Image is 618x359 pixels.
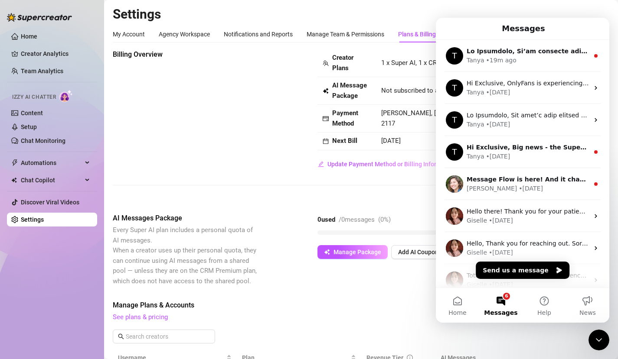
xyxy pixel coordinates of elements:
span: Manage Package [334,249,381,256]
div: My Account [113,29,145,39]
h2: Settings [113,6,609,23]
strong: Payment Method [332,109,358,127]
button: Update Payment Method or Billing Information [317,157,456,171]
span: Home [13,292,30,298]
button: Send us a message [40,244,134,261]
div: Tanya [31,134,49,143]
span: calendar [323,138,329,144]
strong: AI Message Package [332,81,367,100]
div: • [DATE] [50,70,75,79]
div: Tanya [31,102,49,111]
img: AI Chatter [59,90,73,102]
div: Agency Workspace [159,29,210,39]
img: Chat Copilot [11,177,17,183]
img: Profile image for Giselle [10,222,27,239]
span: Add AI Coupon [398,249,438,256]
button: News [130,270,173,305]
div: • [DATE] [50,102,75,111]
span: Automations [21,156,82,170]
span: Manage Plans & Accounts [113,300,492,310]
div: Giselle [31,198,51,207]
a: Content [21,110,43,116]
span: thunderbolt [11,159,18,166]
input: Search creators [126,332,203,341]
span: News [144,292,160,298]
span: edit [318,161,324,167]
a: Chat Monitoring [21,137,65,144]
span: search [118,333,124,340]
button: Add AI Coupon [391,245,445,259]
span: Izzy AI Chatter [12,93,56,101]
div: Manage Team & Permissions [307,29,384,39]
strong: Creator Plans [332,54,353,72]
img: Profile image for Ella [10,158,27,175]
a: Team Analytics [21,68,63,74]
a: See plans & pricing [113,313,168,321]
div: Profile image for Tanya [10,94,27,111]
div: Plans & Billing [398,29,436,39]
span: Help [101,292,115,298]
div: • [DATE] [83,166,107,175]
span: Update Payment Method or Billing Information [327,161,456,168]
span: ( 0 %) [378,216,391,223]
span: AI Messages Package [113,213,258,223]
img: Profile image for Giselle [10,190,27,207]
div: Notifications and Reports [224,29,293,39]
div: • [DATE] [53,230,77,239]
div: • [DATE] [50,134,75,143]
a: Discover Viral Videos [21,199,79,206]
div: [PERSON_NAME] [31,166,81,175]
button: Manage Package [317,245,388,259]
div: Giselle [31,230,51,239]
img: logo-BBDzfeDw.svg [7,13,72,22]
a: Setup [21,123,37,130]
span: Not subscribed to any AI Messages package [381,86,510,96]
div: • [DATE] [53,262,77,272]
span: Chat Copilot [21,173,82,187]
span: Billing Overview [113,49,258,60]
span: Every Super AI plan includes a personal quota of AI messages. When a creator uses up their person... [113,226,257,285]
div: Tanya [31,70,49,79]
span: [PERSON_NAME], [EMAIL_ADDRESS][DOMAIN_NAME], Visa Card ending in 2117 [381,109,598,127]
a: Settings [21,216,44,223]
span: / 0 messages [339,216,375,223]
span: credit-card [323,116,329,122]
span: 1 x Super AI, 1 x CRM Premium [381,59,470,67]
a: Creator Analytics [21,47,90,61]
span: [DATE] [381,137,401,145]
div: Profile image for Tanya [10,126,27,143]
a: Home [21,33,37,40]
span: Totally understand your inconvenience with this error. We are working to find a fix to this issue... [31,254,500,261]
div: • [DATE] [53,198,77,207]
strong: 0 used [317,216,335,223]
strong: Next Bill [332,137,357,145]
iframe: Intercom live chat [589,330,609,350]
img: Profile image for Giselle [10,254,27,271]
span: Messages [48,292,82,298]
div: Giselle [31,262,51,272]
iframe: Intercom live chat [436,18,609,323]
span: team [323,60,329,66]
button: Help [87,270,130,305]
button: Messages [43,270,87,305]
